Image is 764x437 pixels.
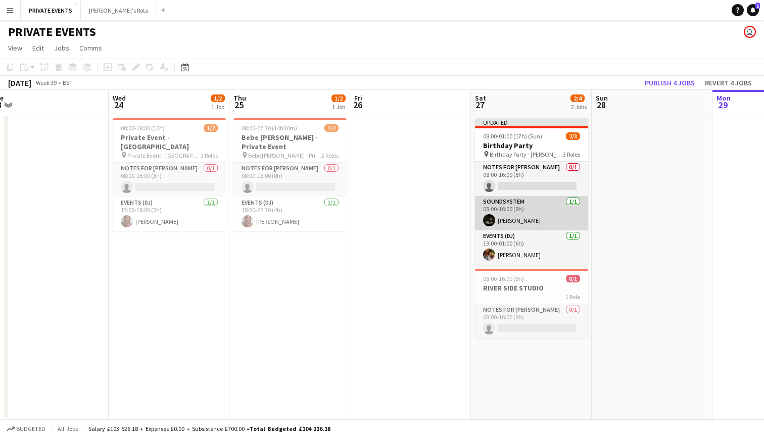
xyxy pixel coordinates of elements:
button: Publish 4 jobs [641,76,699,89]
a: 1 [747,4,759,16]
span: Edit [32,43,44,53]
span: Week 39 [33,79,59,86]
app-job-card: Updated08:00-01:00 (17h) (Sun)2/3Birthday Party Birthday Party - [PERSON_NAME]3 RolesNotes for [P... [475,118,588,265]
span: Sat [475,93,486,103]
span: 25 [232,99,246,111]
span: 1/2 [204,124,218,132]
div: [DATE] [8,78,31,88]
app-job-card: 08:00-16:00 (8h)0/1RIVER SIDE STUDIO1 RoleNotes for [PERSON_NAME]0/108:00-16:00 (8h) [475,269,588,338]
div: BST [63,79,73,86]
span: 08:00-01:00 (17h) (Sun) [483,132,542,140]
span: 3 Roles [563,151,580,158]
app-job-card: 08:00-22:30 (14h30m)1/2Bebe [PERSON_NAME] - Private Event Bebe [PERSON_NAME] - Private Event2 Rol... [233,118,347,231]
span: Budgeted [16,425,45,432]
span: Sun [596,93,608,103]
span: Total Budgeted £104 226.18 [250,425,330,432]
h1: PRIVATE EVENTS [8,24,96,39]
h3: RIVER SIDE STUDIO [475,283,588,293]
span: 2/3 [566,132,580,140]
a: Jobs [50,41,73,55]
h3: Private Event - [GEOGRAPHIC_DATA] [113,133,226,151]
span: Wed [113,93,126,103]
app-card-role: Notes for [PERSON_NAME]0/108:00-16:00 (8h) [475,162,588,196]
button: Revert 4 jobs [701,76,756,89]
a: Comms [75,41,106,55]
button: Budgeted [5,423,47,434]
span: 1/2 [211,94,225,102]
span: 29 [715,99,731,111]
h3: Birthday Party [475,141,588,150]
span: 2 Roles [321,152,339,159]
a: View [4,41,26,55]
span: 08:00-16:00 (8h) [483,275,524,282]
span: Thu [233,93,246,103]
span: 26 [353,99,362,111]
app-card-role: Notes for [PERSON_NAME]0/108:00-16:00 (8h) [113,163,226,197]
div: 1 Job [211,103,224,111]
span: 2 Roles [201,152,218,159]
span: Bebe [PERSON_NAME] - Private Event [248,152,321,159]
a: Edit [28,41,48,55]
span: 1/2 [331,94,346,102]
app-card-role: Events (DJ)1/118:30-22:30 (4h)[PERSON_NAME] [233,197,347,231]
h3: Bebe [PERSON_NAME] - Private Event [233,133,347,151]
span: 08:00-18:00 (10h) [121,124,165,132]
div: 2 Jobs [571,103,587,111]
div: 1 Job [332,103,345,111]
span: Comms [79,43,102,53]
span: Private Event - [GEOGRAPHIC_DATA] [127,152,201,159]
span: All jobs [56,425,80,432]
span: 08:00-22:30 (14h30m) [242,124,297,132]
span: 24 [111,99,126,111]
app-card-role: Events (DJ)1/119:00-01:00 (6h)[PERSON_NAME] [475,230,588,265]
app-card-role: Notes for [PERSON_NAME]0/108:00-16:00 (8h) [475,304,588,338]
span: 27 [473,99,486,111]
button: [PERSON_NAME]'s Rota [81,1,157,20]
span: 2/4 [570,94,585,102]
span: 1/2 [324,124,339,132]
app-card-role: Events (DJ)1/113:00-18:00 (5h)[PERSON_NAME] [113,197,226,231]
app-user-avatar: Katie Farrow [744,26,756,38]
app-card-role: Soundsystem1/108:00-16:00 (8h)[PERSON_NAME] [475,196,588,230]
span: 0/1 [566,275,580,282]
div: Updated [475,118,588,126]
span: 1 [755,3,760,9]
span: 28 [594,99,608,111]
span: View [8,43,22,53]
span: Fri [354,93,362,103]
span: 1 Role [565,293,580,301]
div: Salary £103 526.18 + Expenses £0.00 + Subsistence £700.00 = [88,425,330,432]
button: PRIVATE EVENTS [21,1,81,20]
span: Mon [717,93,731,103]
app-job-card: 08:00-18:00 (10h)1/2Private Event - [GEOGRAPHIC_DATA] Private Event - [GEOGRAPHIC_DATA]2 RolesNot... [113,118,226,231]
span: Birthday Party - [PERSON_NAME] [490,151,563,158]
app-card-role: Notes for [PERSON_NAME]0/108:00-16:00 (8h) [233,163,347,197]
span: Jobs [54,43,69,53]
